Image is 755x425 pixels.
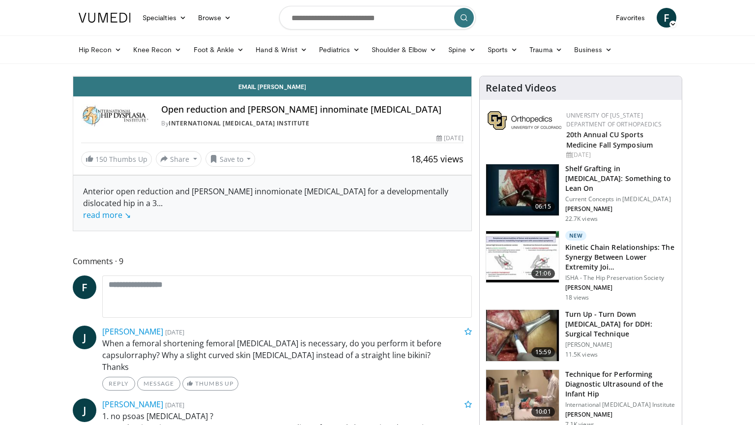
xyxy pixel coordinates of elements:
[73,76,471,77] video-js: Video Player
[486,309,676,362] a: 15:59 Turn Up - Turn Down [MEDICAL_DATA] for DDH: Surgical Technique [PERSON_NAME] 11.5K views
[250,40,313,60] a: Hand & Wrist
[102,326,163,337] a: [PERSON_NAME]
[566,151,674,159] div: [DATE]
[486,164,676,223] a: 06:15 Shelf Grafting in [MEDICAL_DATA]: Something to Lean On Current Concepts in [MEDICAL_DATA] [...
[565,231,587,241] p: New
[188,40,250,60] a: Foot & Ankle
[486,231,676,302] a: 21:06 New Kinetic Chain Relationships: The Synergy Between Lower Extremity Joi… ISHA - The Hip Pr...
[83,185,462,221] div: Anterior open reduction and [PERSON_NAME] innomionate [MEDICAL_DATA] for a developmentally disloc...
[486,231,559,282] img: 32a4bfa3-d390-487e-829c-9985ff2db92b.150x105_q85_crop-smart_upscale.jpg
[486,164,559,215] img: 6a56c852-449d-4c3f-843a-e2e05107bc3e.150x105_q85_crop-smart_upscale.jpg
[565,164,676,193] h3: Shelf Grafting in [MEDICAL_DATA]: Something to Lean On
[657,8,676,28] a: F
[565,369,676,399] h3: Technique for Performing Diagnostic Ultrasound of the Infant Hip
[565,243,676,272] h3: Kinetic Chain Relationships: The Synergy Between Lower Extremity Joi…
[568,40,618,60] a: Business
[488,111,561,130] img: 355603a8-37da-49b6-856f-e00d7e9307d3.png.150x105_q85_autocrop_double_scale_upscale_version-0.2.png
[156,151,202,167] button: Share
[79,13,131,23] img: VuMedi Logo
[565,284,676,292] p: [PERSON_NAME]
[73,275,96,299] a: F
[565,351,598,359] p: 11.5K views
[73,326,96,349] a: J
[83,210,131,220] a: read more ↘
[566,130,653,150] a: 20th Annual CU Sports Medicine Fall Symposium
[531,269,555,278] span: 21:06
[102,399,163,410] a: [PERSON_NAME]
[73,255,472,268] span: Comments 9
[482,40,524,60] a: Sports
[565,195,676,203] p: Current Concepts in [MEDICAL_DATA]
[73,398,96,422] a: J
[81,104,149,128] img: International Hip Dysplasia Institute
[436,134,463,143] div: [DATE]
[192,8,237,28] a: Browse
[182,377,238,391] a: Thumbs Up
[127,40,188,60] a: Knee Recon
[165,400,184,409] small: [DATE]
[137,8,192,28] a: Specialties
[279,6,476,30] input: Search topics, interventions
[565,215,598,223] p: 22.7K views
[411,153,464,165] span: 18,465 views
[73,77,471,96] a: Email [PERSON_NAME]
[486,82,556,94] h4: Related Videos
[565,341,676,349] p: [PERSON_NAME]
[169,119,309,127] a: International [MEDICAL_DATA] Institute
[205,151,256,167] button: Save to
[486,310,559,361] img: 323661_0000_1.png.150x105_q85_crop-smart_upscale.jpg
[95,154,107,164] span: 150
[102,337,472,373] p: When a femoral shortening femoral [MEDICAL_DATA] is necessary, do you perform it before capsulorr...
[523,40,568,60] a: Trauma
[81,152,152,167] a: 150 Thumbs Up
[165,328,184,336] small: [DATE]
[442,40,481,60] a: Spine
[313,40,366,60] a: Pediatrics
[566,111,662,128] a: University of [US_STATE] Department of Orthopaedics
[565,205,676,213] p: [PERSON_NAME]
[366,40,442,60] a: Shoulder & Elbow
[565,309,676,339] h3: Turn Up - Turn Down [MEDICAL_DATA] for DDH: Surgical Technique
[161,119,464,128] div: By
[610,8,651,28] a: Favorites
[73,40,127,60] a: Hip Recon
[531,202,555,212] span: 06:15
[565,401,676,409] p: International [MEDICAL_DATA] Institute
[531,347,555,357] span: 15:59
[161,104,464,115] h4: Open reduction and [PERSON_NAME] innominate [MEDICAL_DATA]
[565,274,676,282] p: ISHA - The Hip Preservation Society
[565,294,589,302] p: 18 views
[137,377,180,391] a: Message
[102,377,135,391] a: Reply
[486,370,559,421] img: 7f522bcd-aa55-495e-9b3d-2415a6d43c18.150x105_q85_crop-smart_upscale.jpg
[531,407,555,417] span: 10:01
[565,411,676,419] p: [PERSON_NAME]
